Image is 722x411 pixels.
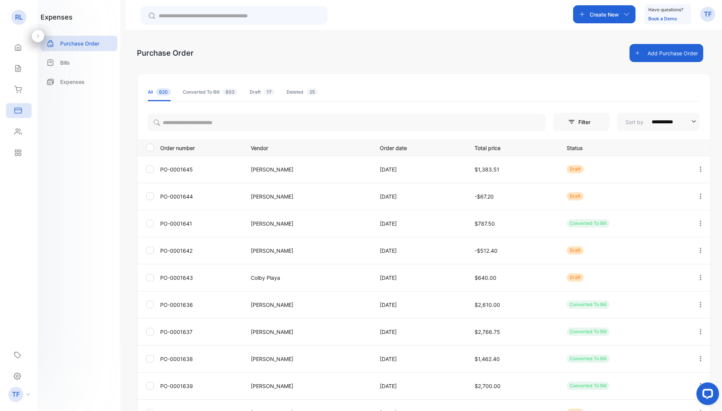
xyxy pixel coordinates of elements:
[648,16,677,21] a: Book a Demo
[251,143,364,152] p: Vendor
[60,78,85,86] p: Expenses
[251,382,364,390] p: [PERSON_NAME]
[160,193,241,200] p: PO-0001644
[160,301,241,309] p: PO-0001636
[287,89,318,96] div: Deleted
[704,9,712,19] p: TF
[251,301,364,309] p: [PERSON_NAME]
[380,143,459,152] p: Order date
[148,89,171,96] div: All
[380,274,459,282] p: [DATE]
[570,383,607,388] span: Converted To Bill
[183,89,238,96] div: Converted To Bill
[41,74,117,89] a: Expenses
[251,193,364,200] p: [PERSON_NAME]
[380,165,459,173] p: [DATE]
[570,193,581,199] span: Draft
[690,379,722,411] iframe: LiveChat chat widget
[160,382,241,390] p: PO-0001639
[264,88,275,96] span: 17
[475,193,494,200] span: -$67.20
[160,355,241,363] p: PO-0001638
[570,356,607,361] span: Converted To Bill
[251,328,364,336] p: [PERSON_NAME]
[475,143,551,152] p: Total price
[573,5,636,23] button: Create New
[567,143,681,152] p: Status
[251,165,364,173] p: [PERSON_NAME]
[629,44,703,62] button: Add Purchase Order
[475,383,501,389] span: $2,700.00
[380,220,459,227] p: [DATE]
[570,329,607,334] span: Converted To Bill
[475,302,500,308] span: $2,610.00
[223,88,238,96] span: 603
[475,275,496,281] span: $640.00
[251,355,364,363] p: [PERSON_NAME]
[41,36,117,51] a: Purchase Order
[41,12,73,22] h1: expenses
[380,193,459,200] p: [DATE]
[648,6,683,14] p: Have questions?
[251,247,364,255] p: [PERSON_NAME]
[306,88,318,96] span: 25
[380,382,459,390] p: [DATE]
[251,274,364,282] p: Colby Playa
[475,356,500,362] span: $1,462.40
[160,274,241,282] p: PO-0001643
[700,5,715,23] button: TF
[160,143,241,152] p: Order number
[475,166,499,173] span: $1,383.51
[380,355,459,363] p: [DATE]
[251,220,364,227] p: [PERSON_NAME]
[590,11,619,18] p: Create New
[12,390,20,399] p: TF
[625,118,643,126] p: Sort by
[160,328,241,336] p: PO-0001637
[570,275,581,280] span: Draft
[380,301,459,309] p: [DATE]
[570,220,607,226] span: Converted To Bill
[156,88,171,96] span: 620
[617,113,700,131] button: Sort by
[15,12,23,22] p: RL
[160,220,241,227] p: PO-0001641
[380,328,459,336] p: [DATE]
[570,302,607,307] span: Converted To Bill
[475,247,498,254] span: -$512.40
[250,89,275,96] div: Draft
[60,39,99,47] p: Purchase Order
[160,165,241,173] p: PO-0001645
[160,247,241,255] p: PO-0001642
[137,47,194,59] div: Purchase Order
[475,329,500,335] span: $2,766.75
[60,59,70,67] p: Bills
[380,247,459,255] p: [DATE]
[570,247,581,253] span: Draft
[475,220,495,227] span: $787.50
[570,166,581,172] span: Draft
[41,55,117,70] a: Bills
